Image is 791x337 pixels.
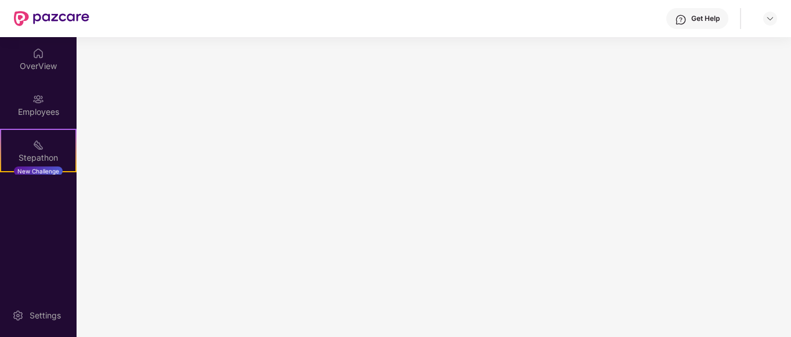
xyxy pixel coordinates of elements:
[14,166,63,176] div: New Challenge
[14,11,89,26] img: New Pazcare Logo
[32,48,44,59] img: svg+xml;base64,PHN2ZyBpZD0iSG9tZSIgeG1sbnM9Imh0dHA6Ly93d3cudzMub3JnLzIwMDAvc3ZnIiB3aWR0aD0iMjAiIG...
[691,14,720,23] div: Get Help
[12,310,24,321] img: svg+xml;base64,PHN2ZyBpZD0iU2V0dGluZy0yMHgyMCIgeG1sbnM9Imh0dHA6Ly93d3cudzMub3JnLzIwMDAvc3ZnIiB3aW...
[32,139,44,151] img: svg+xml;base64,PHN2ZyB4bWxucz0iaHR0cDovL3d3dy53My5vcmcvMjAwMC9zdmciIHdpZHRoPSIyMSIgaGVpZ2h0PSIyMC...
[1,152,75,164] div: Stepathon
[26,310,64,321] div: Settings
[765,14,775,23] img: svg+xml;base64,PHN2ZyBpZD0iRHJvcGRvd24tMzJ4MzIiIHhtbG5zPSJodHRwOi8vd3d3LnczLm9yZy8yMDAwL3N2ZyIgd2...
[32,93,44,105] img: svg+xml;base64,PHN2ZyBpZD0iRW1wbG95ZWVzIiB4bWxucz0iaHR0cDovL3d3dy53My5vcmcvMjAwMC9zdmciIHdpZHRoPS...
[675,14,687,26] img: svg+xml;base64,PHN2ZyBpZD0iSGVscC0zMngzMiIgeG1sbnM9Imh0dHA6Ly93d3cudzMub3JnLzIwMDAvc3ZnIiB3aWR0aD...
